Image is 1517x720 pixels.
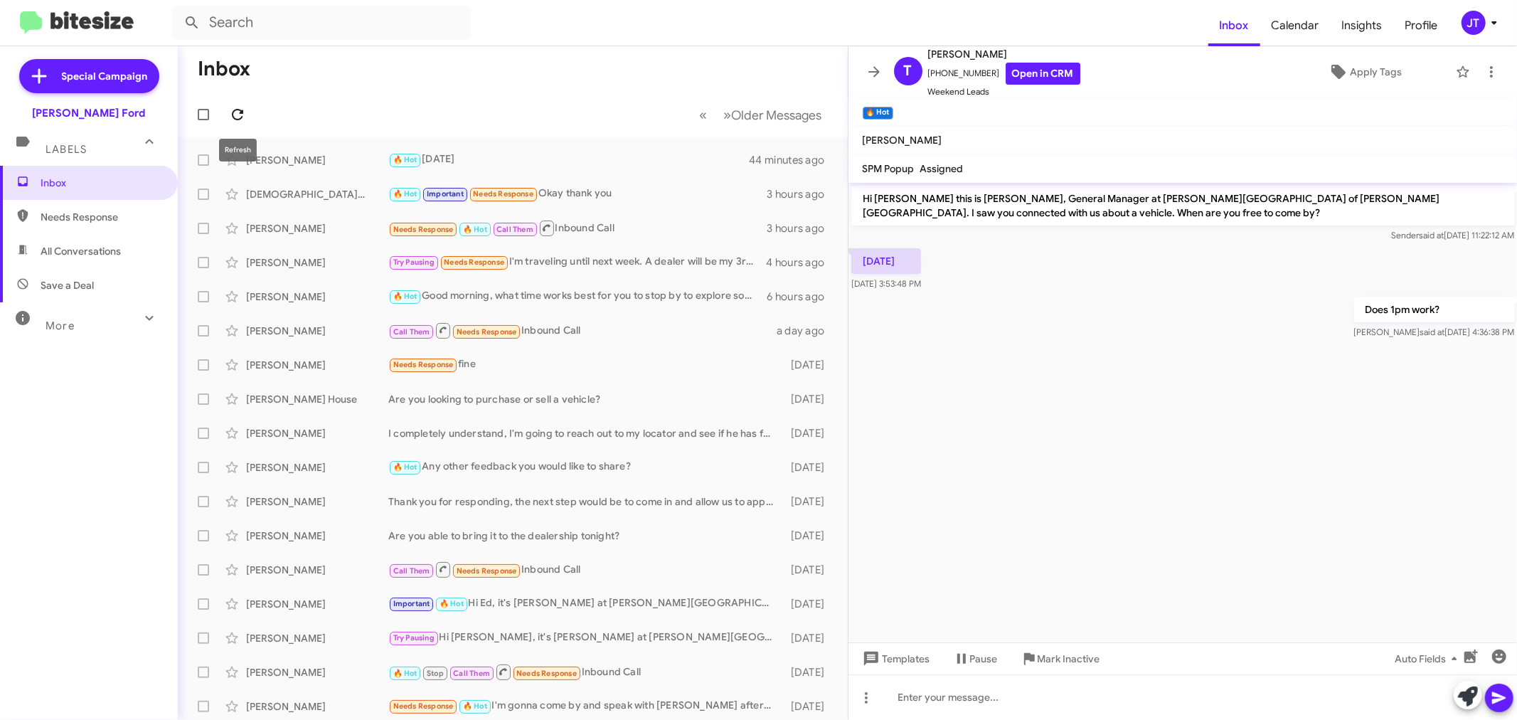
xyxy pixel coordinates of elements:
[777,324,836,338] div: a day ago
[172,6,471,40] input: Search
[863,134,942,147] span: [PERSON_NAME]
[1394,5,1449,46] a: Profile
[388,322,777,339] div: Inbound Call
[457,566,517,576] span: Needs Response
[388,459,780,475] div: Any other feedback you would like to share?
[246,324,388,338] div: [PERSON_NAME]
[388,529,780,543] div: Are you able to bring it to the dealership tonight?
[928,63,1080,85] span: [PHONE_NUMBER]
[970,646,998,672] span: Pause
[751,153,836,167] div: 44 minutes ago
[1260,5,1331,46] a: Calendar
[246,699,388,714] div: [PERSON_NAME]
[1420,327,1444,337] span: said at
[942,646,1009,672] button: Pause
[219,139,257,162] div: Refresh
[393,702,454,711] span: Needs Response
[393,633,435,642] span: Try Pausing
[246,187,388,201] div: [DEMOGRAPHIC_DATA][PERSON_NAME]
[863,162,915,175] span: SPM Popup
[393,292,417,301] span: 🔥 Hot
[1006,63,1080,85] a: Open in CRM
[780,426,836,440] div: [DATE]
[198,58,250,80] h1: Inbox
[1383,646,1474,672] button: Auto Fields
[691,100,716,129] button: Previous
[388,219,767,237] div: Inbound Call
[46,319,75,332] span: More
[388,494,780,509] div: Thank you for responding, the next step would be to come in and allow us to appraise your vehicle...
[1449,11,1501,35] button: JT
[388,663,780,681] div: Inbound Call
[516,669,577,678] span: Needs Response
[388,186,767,202] div: Okay thank you
[388,392,780,406] div: Are you looking to purchase or sell a vehicle?
[246,529,388,543] div: [PERSON_NAME]
[246,392,388,406] div: [PERSON_NAME] House
[388,152,751,168] div: [DATE]
[457,327,517,337] span: Needs Response
[427,189,464,198] span: Important
[1419,230,1444,240] span: said at
[473,189,533,198] span: Needs Response
[715,100,831,129] button: Next
[41,278,94,292] span: Save a Deal
[444,258,504,267] span: Needs Response
[780,460,836,475] div: [DATE]
[780,529,836,543] div: [DATE]
[393,669,417,678] span: 🔥 Hot
[427,669,444,678] span: Stop
[246,221,388,235] div: [PERSON_NAME]
[393,599,430,608] span: Important
[780,494,836,509] div: [DATE]
[388,426,780,440] div: I completely understand, I'm going to reach out to my locator and see if he has found anything.
[496,225,533,234] span: Call Them
[388,288,767,305] div: Good morning, what time works best for you to stop by to explore some options?
[46,143,87,156] span: Labels
[920,162,964,175] span: Assigned
[851,248,921,274] p: [DATE]
[1391,230,1514,240] span: Sender [DATE] 11:22:12 AM
[780,563,836,577] div: [DATE]
[1462,11,1486,35] div: JT
[780,665,836,679] div: [DATE]
[863,107,893,120] small: 🔥 Hot
[246,494,388,509] div: [PERSON_NAME]
[388,630,780,646] div: Hi [PERSON_NAME], it's [PERSON_NAME] at [PERSON_NAME][GEOGRAPHIC_DATA] of [PERSON_NAME][GEOGRAPHI...
[860,646,930,672] span: Templates
[246,631,388,645] div: [PERSON_NAME]
[41,176,161,190] span: Inbox
[246,358,388,372] div: [PERSON_NAME]
[388,254,766,270] div: I'm traveling until next week. A dealer will be my 3rd choice. I'm going to try and sell on my ow...
[1331,5,1394,46] a: Insights
[393,189,417,198] span: 🔥 Hot
[766,255,836,270] div: 4 hours ago
[463,225,487,234] span: 🔥 Hot
[246,290,388,304] div: [PERSON_NAME]
[19,59,159,93] a: Special Campaign
[780,392,836,406] div: [DATE]
[246,665,388,679] div: [PERSON_NAME]
[851,186,1515,226] p: Hi [PERSON_NAME] this is [PERSON_NAME], General Manager at [PERSON_NAME][GEOGRAPHIC_DATA] of [PER...
[904,60,912,83] span: T
[1208,5,1260,46] span: Inbox
[1395,646,1463,672] span: Auto Fields
[780,597,836,611] div: [DATE]
[1353,327,1514,337] span: [PERSON_NAME] [DATE] 4:36:38 PM
[780,631,836,645] div: [DATE]
[246,597,388,611] div: [PERSON_NAME]
[767,221,836,235] div: 3 hours ago
[393,462,417,472] span: 🔥 Hot
[453,669,490,678] span: Call Them
[33,106,146,120] div: [PERSON_NAME] Ford
[393,155,417,164] span: 🔥 Hot
[780,358,836,372] div: [DATE]
[440,599,464,608] span: 🔥 Hot
[393,225,454,234] span: Needs Response
[1353,297,1514,322] p: Does 1pm work?
[41,210,161,224] span: Needs Response
[692,100,831,129] nav: Page navigation example
[463,702,487,711] span: 🔥 Hot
